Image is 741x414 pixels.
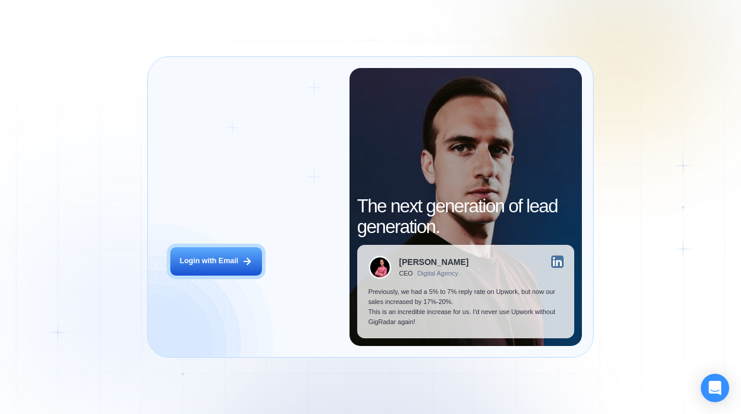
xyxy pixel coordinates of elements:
div: CEO [399,270,413,277]
div: Open Intercom Messenger [701,374,729,402]
p: Previously, we had a 5% to 7% reply rate on Upwork, but now our sales increased by 17%-20%. This ... [368,287,564,328]
button: Login with Email [170,247,262,276]
div: Digital Agency [418,270,458,277]
div: Login with Email [180,256,238,266]
div: [PERSON_NAME] [399,258,469,266]
h2: The next generation of lead generation. [357,196,574,237]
